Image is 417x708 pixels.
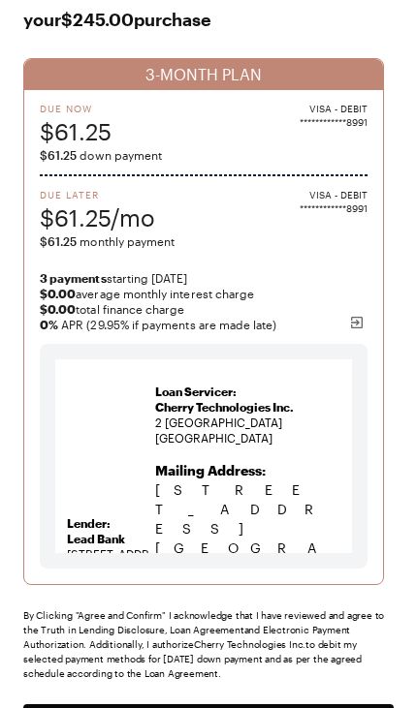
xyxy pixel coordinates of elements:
strong: Lender: [67,516,111,530]
strong: 3 payments [40,271,107,285]
span: VISA - DEBIT [309,102,368,115]
span: APR (29.95% if payments are made late) [40,317,368,332]
p: [STREET_ADDRESS] [GEOGRAPHIC_DATA] [155,461,340,597]
div: By Clicking "Agree and Confirm" I acknowledge that I have reviewed and agree to the Truth in Lend... [23,608,394,681]
span: average monthly interest charge [40,286,368,301]
span: $61.25 [40,234,77,248]
span: starting [DATE] [40,270,368,286]
strong: Loan Servicer: [155,385,237,398]
span: down payment [40,147,368,163]
strong: $0.00 [40,302,76,316]
div: 3-MONTH PLAN [24,59,383,90]
span: Due Now [40,102,112,115]
span: total finance charge [40,301,368,317]
strong: Lead Bank [67,532,125,545]
span: monthly payment [40,233,368,249]
span: $61.25/mo [40,201,155,233]
span: $61.25 [40,115,112,147]
span: Due Later [40,188,155,201]
strong: $0.00 [40,287,76,300]
span: $61.25 [40,148,77,162]
b: Mailing Address: [155,462,266,478]
span: VISA - DEBIT [309,188,368,201]
span: Cherry Technologies Inc. [155,400,294,414]
img: svg%3e [349,315,365,330]
b: 0 % [40,318,58,331]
